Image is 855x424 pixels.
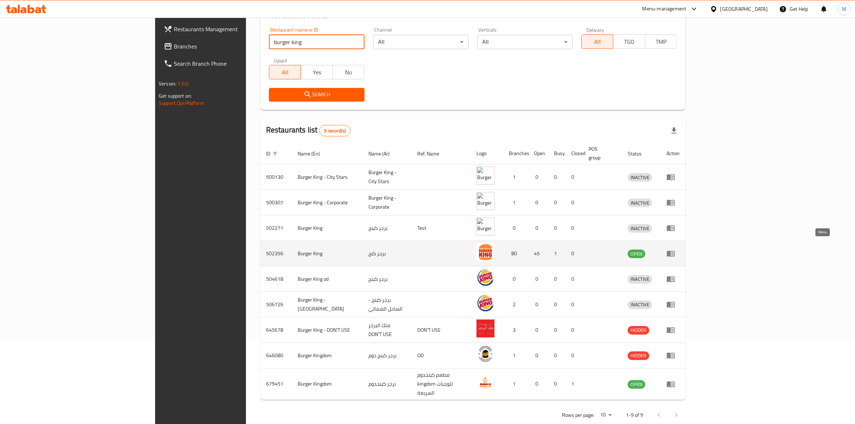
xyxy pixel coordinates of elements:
[269,88,364,101] button: Search
[528,190,548,215] td: 0
[363,164,412,190] td: Burger King - City Stars
[628,250,645,258] span: OPEN
[566,266,583,292] td: 0
[477,294,494,312] img: Burger King - North Coast
[528,317,548,343] td: 0
[642,5,687,13] div: Menu-management
[363,368,412,400] td: برجر كينجدوم
[528,368,548,400] td: 0
[720,5,768,13] div: [GEOGRAPHIC_DATA]
[503,143,528,164] th: Branches
[174,59,292,68] span: Search Branch Phone
[368,149,399,158] span: Name (Ar)
[628,199,652,207] div: INACTIVE
[363,190,412,215] td: Burger King - Corporate
[562,411,594,420] p: Rows per page:
[503,343,528,368] td: 1
[333,65,364,79] button: No
[336,67,362,78] span: No
[373,35,469,49] div: All
[260,143,686,400] table: enhanced table
[628,224,652,233] div: INACTIVE
[586,27,604,32] label: Delivery
[566,241,583,266] td: 0
[666,198,680,207] div: Menu
[272,67,298,78] span: All
[548,292,566,317] td: 0
[477,167,494,185] img: Burger King - City Stars
[566,190,583,215] td: 0
[666,173,680,181] div: Menu
[292,164,363,190] td: Burger King - City Stars
[548,368,566,400] td: 0
[477,192,494,210] img: Burger King - Corporate
[266,149,280,158] span: ID
[363,343,412,368] td: برجر كينج دوم
[589,145,613,162] span: POS group
[412,368,471,400] td: مطعم كينجدوم kingdom للوجبات السريعة
[503,317,528,343] td: 3
[628,173,652,182] div: INACTIVE
[628,351,649,360] span: HIDDEN
[477,218,494,236] img: Burger King
[528,164,548,190] td: 0
[363,317,412,343] td: ملك البرجر DON'T USE
[566,317,583,343] td: 0
[158,20,298,38] a: Restaurants Management
[471,143,503,164] th: Logo
[666,275,680,283] div: Menu
[666,326,680,334] div: Menu
[566,164,583,190] td: 0
[363,292,412,317] td: برجر كينج - الساحل الشمالي
[503,164,528,190] td: 1
[503,190,528,215] td: 1
[417,149,449,158] span: Ref. Name
[548,266,566,292] td: 0
[503,266,528,292] td: 0
[477,269,494,286] img: Burger King od
[613,34,645,49] button: TGO
[548,317,566,343] td: 0
[159,98,204,108] a: Support.OpsPlatform
[548,164,566,190] td: 0
[548,190,566,215] td: 0
[319,125,350,136] div: Total records count
[477,374,494,392] img: Burger Kingdom
[292,368,363,400] td: Burger Kingdom
[477,35,573,49] div: All
[363,266,412,292] td: برجر كينج
[477,320,494,337] img: Burger King - DON'T USE
[503,241,528,266] td: 80
[503,215,528,241] td: 0
[269,35,364,49] input: Search for restaurant name or ID..
[528,343,548,368] td: 0
[412,343,471,368] td: OD
[269,65,301,79] button: All
[628,326,649,335] div: HIDDEN
[616,37,642,47] span: TGO
[477,243,494,261] img: Burger King
[842,5,846,13] span: M
[292,292,363,317] td: Burger King - [GEOGRAPHIC_DATA]
[304,67,330,78] span: Yes
[666,351,680,360] div: Menu
[628,275,652,283] span: INACTIVE
[363,215,412,241] td: برجر كينج
[661,143,686,164] th: Action
[585,37,610,47] span: All
[597,410,614,420] div: Rows per page:
[363,241,412,266] td: برجر كنج
[412,215,471,241] td: Test
[528,241,548,266] td: 45
[158,55,298,72] a: Search Branch Phone
[503,368,528,400] td: 1
[548,215,566,241] td: 0
[548,143,566,164] th: Busy
[292,215,363,241] td: Burger King
[628,380,645,388] span: OPEN
[477,345,494,363] img: Burger Kingdom
[628,326,649,334] span: HIDDEN
[159,91,192,101] span: Get support on:
[274,58,287,63] label: Upsell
